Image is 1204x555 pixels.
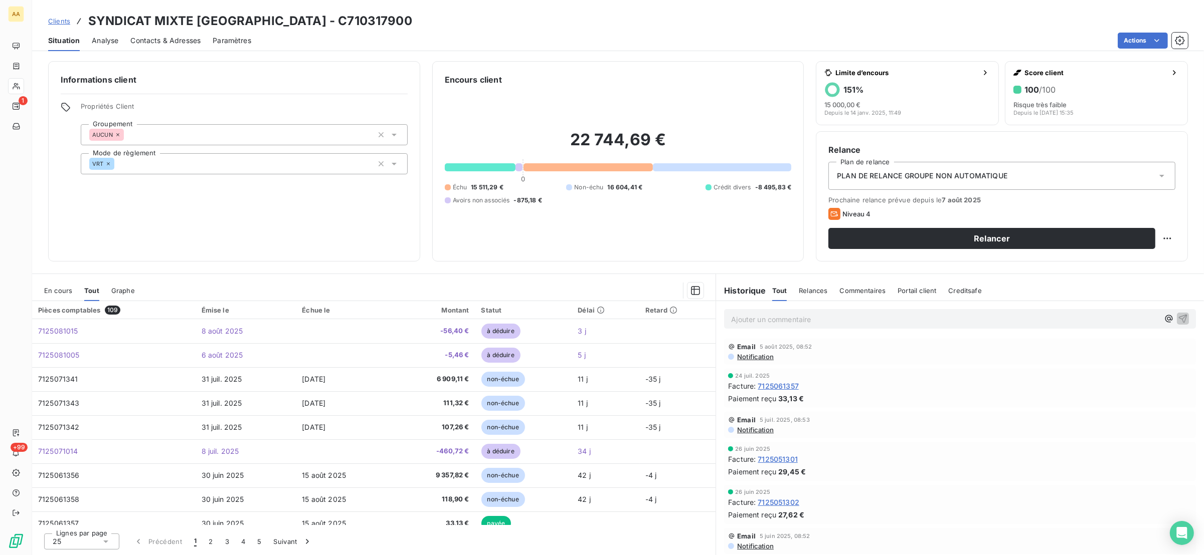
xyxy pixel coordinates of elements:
[445,130,792,160] h2: 22 744,69 €
[194,536,197,546] span: 1
[578,423,588,431] span: 11 j
[1024,85,1056,95] h6: 100
[760,417,810,423] span: 5 juil. 2025, 08:53
[219,531,235,552] button: 3
[453,183,467,192] span: Échu
[1005,61,1188,125] button: Score client100/100Risque très faibleDepuis le [DATE] 15:35
[481,324,521,339] span: à déduire
[481,396,525,411] span: non-échue
[399,446,469,456] span: -460,72 €
[578,471,591,479] span: 42 j
[1170,521,1194,545] div: Open Intercom Messenger
[202,351,243,359] span: 6 août 2025
[203,531,219,552] button: 2
[124,130,132,139] input: Ajouter une valeur
[778,509,804,520] span: 27,62 €
[92,132,113,138] span: AUCUN
[399,422,469,432] span: 107,26 €
[105,306,120,315] span: 109
[645,399,661,407] span: -35 j
[828,228,1155,249] button: Relancer
[481,372,525,387] span: non-échue
[828,144,1175,156] h6: Relance
[514,196,542,205] span: -875,18 €
[268,531,318,552] button: Suivant
[574,183,603,192] span: Non-échu
[481,306,566,314] div: Statut
[127,531,188,552] button: Précédent
[399,494,469,504] span: 118,90 €
[758,454,798,464] span: 7125051301
[302,519,346,527] span: 15 août 2025
[578,375,588,383] span: 11 j
[481,516,511,531] span: payée
[399,350,469,360] span: -5,46 €
[453,196,510,205] span: Avoirs non associés
[38,351,80,359] span: 7125081005
[188,531,203,552] button: 1
[737,416,756,424] span: Email
[737,532,756,540] span: Email
[38,375,78,383] span: 7125071341
[645,306,710,314] div: Retard
[399,374,469,384] span: 6 909,11 €
[824,101,861,109] span: 15 000,00 €
[758,497,799,507] span: 7125051302
[736,353,774,361] span: Notification
[38,447,78,455] span: 7125071014
[302,399,325,407] span: [DATE]
[898,287,936,295] span: Portail client
[1118,33,1168,49] button: Actions
[578,306,633,314] div: Délai
[728,466,776,477] span: Paiement reçu
[114,159,122,168] input: Ajouter une valeur
[38,399,80,407] span: 7125071343
[48,36,80,46] span: Situation
[578,351,585,359] span: 5 j
[202,306,290,314] div: Émise le
[44,287,72,295] span: En cours
[728,497,756,507] span: Facture :
[760,344,812,350] span: 5 août 2025, 08:52
[399,518,469,528] span: 33,13 €
[828,196,1175,204] span: Prochaine relance prévue depuis le
[824,110,901,116] span: Depuis le 14 janv. 2025, 11:49
[728,509,776,520] span: Paiement reçu
[481,444,521,459] span: à déduire
[92,36,118,46] span: Analyse
[399,470,469,480] span: 9 357,82 €
[81,102,408,116] span: Propriétés Client
[578,495,591,503] span: 42 j
[481,420,525,435] span: non-échue
[608,183,643,192] span: 16 604,41 €
[130,36,201,46] span: Contacts & Adresses
[755,183,792,192] span: -8 495,83 €
[948,287,982,295] span: Creditsafe
[302,423,325,431] span: [DATE]
[843,85,864,95] h6: 151 %
[578,447,591,455] span: 34 j
[714,183,751,192] span: Crédit divers
[8,533,24,549] img: Logo LeanPay
[445,74,502,86] h6: Encours client
[38,423,80,431] span: 7125071342
[471,183,503,192] span: 15 511,29 €
[399,306,469,314] div: Montant
[202,399,242,407] span: 31 juil. 2025
[202,519,244,527] span: 30 juin 2025
[778,393,804,404] span: 33,13 €
[302,495,346,503] span: 15 août 2025
[645,423,661,431] span: -35 j
[8,98,24,114] a: 1
[645,375,661,383] span: -35 j
[88,12,412,30] h3: SYNDICAT MIXTE [GEOGRAPHIC_DATA] - C710317900
[758,381,799,391] span: 7125061357
[213,36,251,46] span: Paramètres
[772,287,787,295] span: Tout
[481,348,521,363] span: à déduire
[840,287,886,295] span: Commentaires
[799,287,827,295] span: Relances
[735,446,770,452] span: 26 juin 2025
[19,96,28,105] span: 1
[736,542,774,550] span: Notification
